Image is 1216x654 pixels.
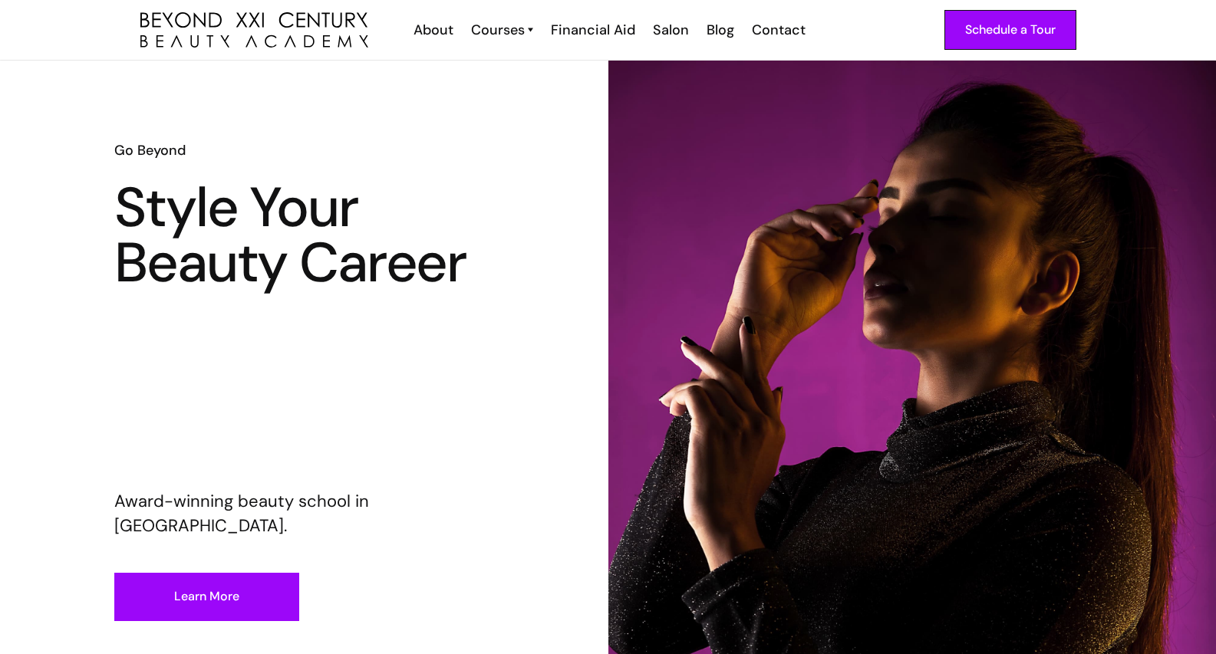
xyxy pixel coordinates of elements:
img: beyond 21st century beauty academy logo [140,12,368,48]
a: Financial Aid [541,20,643,40]
a: About [404,20,461,40]
h6: Go Beyond [114,140,493,160]
h1: Style Your Beauty Career [114,180,493,291]
p: Award-winning beauty school in [GEOGRAPHIC_DATA]. [114,489,493,538]
div: Blog [707,20,734,40]
div: Contact [752,20,806,40]
a: Salon [643,20,697,40]
div: Financial Aid [551,20,635,40]
div: Salon [653,20,689,40]
div: Courses [471,20,525,40]
a: Courses [471,20,533,40]
a: Learn More [114,573,299,621]
a: Schedule a Tour [944,10,1076,50]
a: Contact [742,20,813,40]
div: Schedule a Tour [965,20,1056,40]
div: About [414,20,453,40]
a: Blog [697,20,742,40]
